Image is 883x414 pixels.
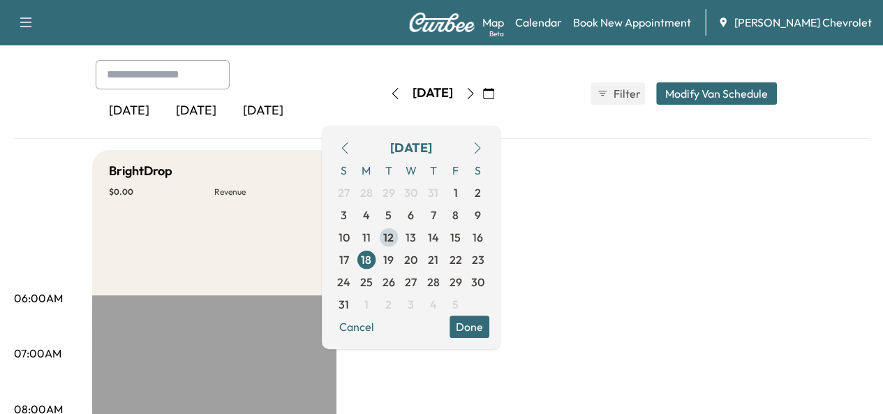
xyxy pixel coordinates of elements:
span: 30 [404,184,417,201]
div: [DATE] [390,138,432,158]
span: 27 [405,274,417,290]
p: $ 0.00 [109,186,214,198]
span: T [422,159,445,182]
p: Revenue [214,186,320,198]
span: 17 [339,251,349,268]
span: 4 [430,296,437,313]
span: 6 [408,207,414,223]
span: 2 [475,184,481,201]
span: 2 [385,296,392,313]
span: 13 [406,229,416,246]
span: T [378,159,400,182]
span: S [467,159,489,182]
span: 5 [385,207,392,223]
span: 15 [450,229,461,246]
span: 28 [427,274,440,290]
span: 27 [338,184,350,201]
span: F [445,159,467,182]
span: 23 [472,251,484,268]
span: 28 [360,184,373,201]
span: W [400,159,422,182]
span: Filter [614,85,639,102]
span: 7 [431,207,436,223]
span: 11 [362,229,371,246]
span: 20 [404,251,417,268]
span: 31 [339,296,349,313]
a: Calendar [515,14,562,31]
div: [DATE] [163,95,230,127]
div: [DATE] [230,95,297,127]
img: Curbee Logo [408,13,475,32]
span: 18 [361,251,371,268]
span: 24 [337,274,350,290]
span: 19 [383,251,394,268]
span: 14 [428,229,439,246]
span: 30 [471,274,484,290]
span: 10 [339,229,350,246]
span: 8 [452,207,459,223]
span: M [355,159,378,182]
span: 3 [341,207,347,223]
p: 06:00AM [14,290,63,306]
button: Modify Van Schedule [656,82,777,105]
div: [DATE] [96,95,163,127]
span: [PERSON_NAME] Chevrolet [734,14,872,31]
span: 1 [364,296,369,313]
h5: BrightDrop [109,161,172,181]
span: 29 [383,184,395,201]
button: Filter [591,82,645,105]
span: 21 [428,251,438,268]
span: 16 [473,229,483,246]
span: 5 [452,296,459,313]
button: Cancel [333,316,380,338]
a: MapBeta [482,14,504,31]
span: 25 [360,274,373,290]
div: Beta [489,29,504,39]
span: 31 [428,184,438,201]
button: Done [450,316,489,338]
span: 9 [475,207,481,223]
span: 22 [450,251,462,268]
span: 1 [454,184,458,201]
span: 12 [383,229,394,246]
a: Book New Appointment [573,14,691,31]
span: 29 [450,274,462,290]
span: 26 [383,274,395,290]
span: 3 [408,296,414,313]
div: [DATE] [413,84,453,102]
span: S [333,159,355,182]
p: 07:00AM [14,345,61,362]
span: 4 [363,207,370,223]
